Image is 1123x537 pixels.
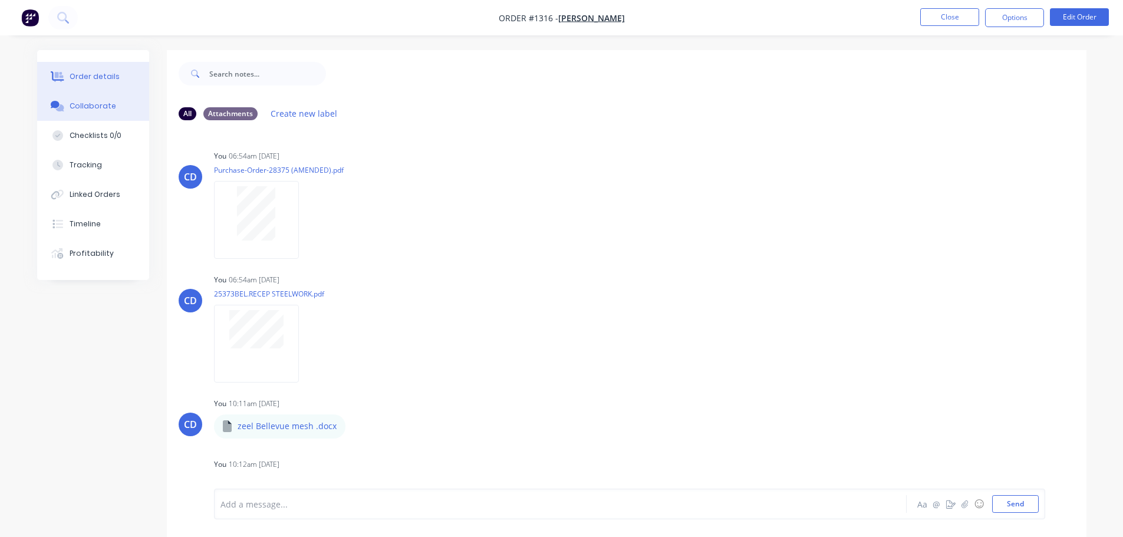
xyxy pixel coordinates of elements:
button: Checklists 0/0 [37,121,149,150]
p: Purchase-Order-28375 (AMENDED).pdf [214,165,344,175]
p: 25373BEL.RECEP STEELWORK.pdf [214,289,324,299]
div: You [214,151,226,162]
span: Order #1316 - [499,12,558,24]
div: 06:54am [DATE] [229,151,279,162]
div: Tracking [70,160,102,170]
div: You [214,398,226,409]
div: You [214,275,226,285]
div: Order details [70,71,120,82]
div: 06:54am [DATE] [229,275,279,285]
button: @ [930,497,944,511]
button: ☺ [972,497,986,511]
button: Order details [37,62,149,91]
button: Collaborate [37,91,149,121]
button: Close [920,8,979,26]
div: Profitability [70,248,114,259]
div: All [179,107,196,120]
div: Checklists 0/0 [70,130,121,141]
div: Collaborate [70,101,116,111]
img: Factory [21,9,39,27]
button: Send [992,495,1039,513]
div: 10:12am [DATE] [229,459,279,470]
button: Timeline [37,209,149,239]
div: Timeline [70,219,101,229]
button: Linked Orders [37,180,149,209]
div: Linked Orders [70,189,120,200]
button: Create new label [265,106,344,121]
button: Options [985,8,1044,27]
div: 10:11am [DATE] [229,398,279,409]
div: CD [184,170,197,184]
div: CD [184,294,197,308]
div: Attachments [203,107,258,120]
div: CD [184,417,197,431]
a: [PERSON_NAME] [558,12,625,24]
button: Profitability [37,239,149,268]
div: You [214,459,226,470]
p: zeel Bellevue mesh .docx [238,420,337,432]
button: Edit Order [1050,8,1109,26]
button: Aa [915,497,930,511]
button: Tracking [37,150,149,180]
input: Search notes... [209,62,326,85]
